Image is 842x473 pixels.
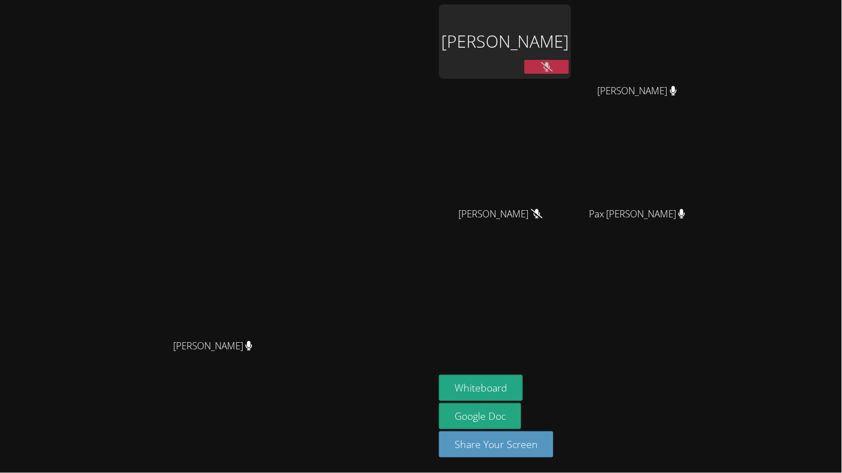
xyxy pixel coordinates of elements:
[439,431,553,457] button: Share Your Screen
[173,338,253,354] span: [PERSON_NAME]
[598,83,677,99] span: [PERSON_NAME]
[439,4,571,79] div: [PERSON_NAME]
[439,403,521,429] a: Google Doc
[589,206,685,222] span: Pax [PERSON_NAME]
[439,375,523,401] button: Whiteboard
[459,206,543,222] span: [PERSON_NAME]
